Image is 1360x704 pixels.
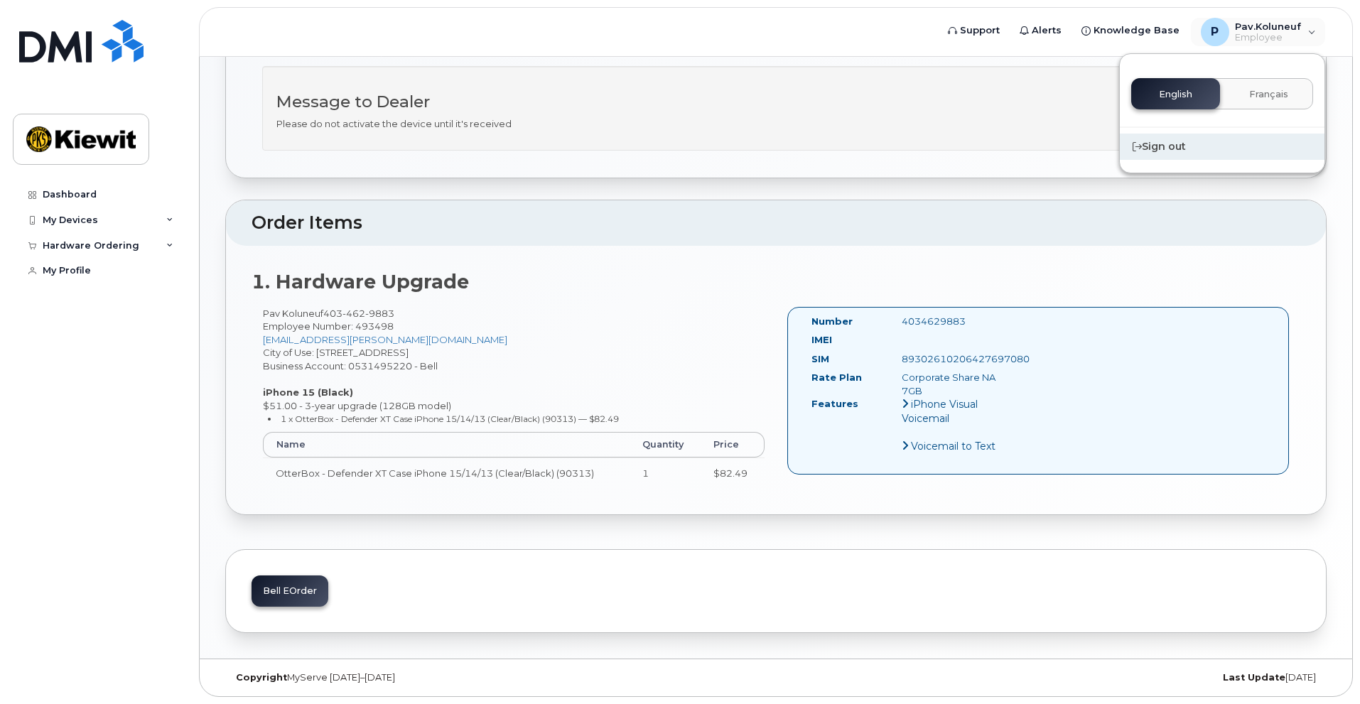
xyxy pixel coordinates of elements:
[263,334,507,345] a: [EMAIL_ADDRESS][PERSON_NAME][DOMAIN_NAME]
[252,307,776,502] div: Pav Koluneuf City of Use: [STREET_ADDRESS] Business Account: 0531495220 - Bell $51.00 - 3-year up...
[263,386,353,398] strong: iPhone 15 (Black)
[323,308,394,319] span: 403
[342,308,365,319] span: 462
[1032,23,1062,38] span: Alerts
[891,371,1017,397] div: Corporate Share NA 7GB
[1010,16,1072,45] a: Alerts
[252,213,1300,233] h2: Order Items
[902,398,978,425] span: iPhone Visual Voicemail
[811,397,858,411] label: Features
[236,672,287,683] strong: Copyright
[1235,32,1301,43] span: Employee
[960,23,1000,38] span: Support
[1298,642,1349,693] iframe: Messenger Launcher
[891,352,1017,366] div: 89302610206427697080
[811,371,862,384] label: Rate Plan
[276,117,1275,131] p: Please do not activate the device until it's received
[263,457,630,489] td: OtterBox - Defender XT Case iPhone 15/14/13 (Clear/Black) (90313)
[938,16,1010,45] a: Support
[701,457,765,489] td: $82.49
[263,432,630,457] th: Name
[252,270,469,293] strong: 1. Hardware Upgrade
[1191,18,1326,46] div: Pav.Koluneuf
[811,315,853,328] label: Number
[1249,89,1288,100] span: Français
[1223,672,1285,683] strong: Last Update
[630,457,701,489] td: 1
[701,432,765,457] th: Price
[1120,134,1324,160] div: Sign out
[811,352,829,366] label: SIM
[959,672,1327,683] div: [DATE]
[1235,21,1301,32] span: Pav.Koluneuf
[365,308,394,319] span: 9883
[811,333,832,347] label: IMEI
[1094,23,1180,38] span: Knowledge Base
[1211,23,1219,40] span: P
[630,432,701,457] th: Quantity
[891,315,1017,328] div: 4034629883
[281,413,619,424] small: 1 x OtterBox - Defender XT Case iPhone 15/14/13 (Clear/Black) (90313) — $82.49
[911,440,995,453] span: Voicemail to Text
[263,320,394,332] span: Employee Number: 493498
[1072,16,1189,45] a: Knowledge Base
[276,93,1275,111] h3: Message to Dealer
[225,672,593,683] div: MyServe [DATE]–[DATE]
